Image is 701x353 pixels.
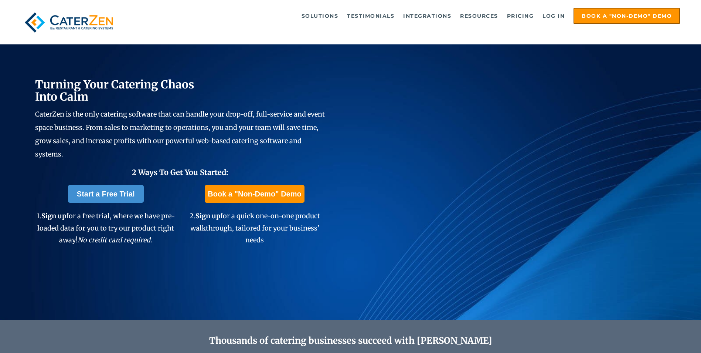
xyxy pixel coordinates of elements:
h2: Thousands of catering businesses succeed with [PERSON_NAME] [70,336,631,346]
span: Sign up [41,212,66,220]
a: Book a "Non-Demo" Demo [205,185,304,203]
iframe: Help widget launcher [635,324,693,345]
em: No credit card required. [78,236,152,244]
a: Solutions [298,9,342,23]
span: Turning Your Catering Chaos Into Calm [35,77,194,104]
a: Book a "Non-Demo" Demo [574,8,680,24]
span: Sign up [195,212,220,220]
a: Start a Free Trial [68,185,144,203]
span: 2. for a quick one-on-one product walkthrough, tailored for your business' needs [190,212,320,244]
div: Navigation Menu [134,8,680,24]
span: 1. for a free trial, where we have pre-loaded data for you to try our product right away! [37,212,175,244]
span: CaterZen is the only catering software that can handle your drop-off, full-service and event spac... [35,110,325,158]
img: caterzen [21,8,117,37]
span: 2 Ways To Get You Started: [132,168,228,177]
a: Log in [539,9,568,23]
a: Integrations [399,9,455,23]
a: Pricing [503,9,538,23]
a: Testimonials [343,9,398,23]
a: Resources [456,9,502,23]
